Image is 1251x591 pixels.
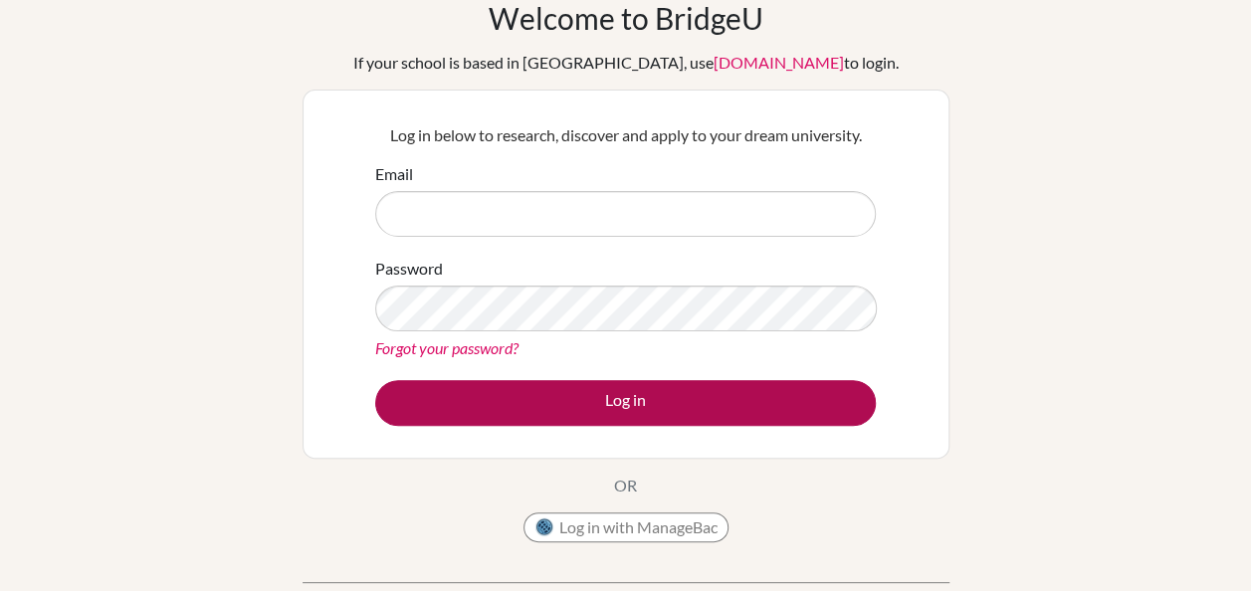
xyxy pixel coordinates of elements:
[523,512,729,542] button: Log in with ManageBac
[353,51,899,75] div: If your school is based in [GEOGRAPHIC_DATA], use to login.
[714,53,844,72] a: [DOMAIN_NAME]
[375,162,413,186] label: Email
[375,338,519,357] a: Forgot your password?
[375,380,876,426] button: Log in
[375,123,876,147] p: Log in below to research, discover and apply to your dream university.
[614,474,637,497] p: OR
[375,257,443,281] label: Password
